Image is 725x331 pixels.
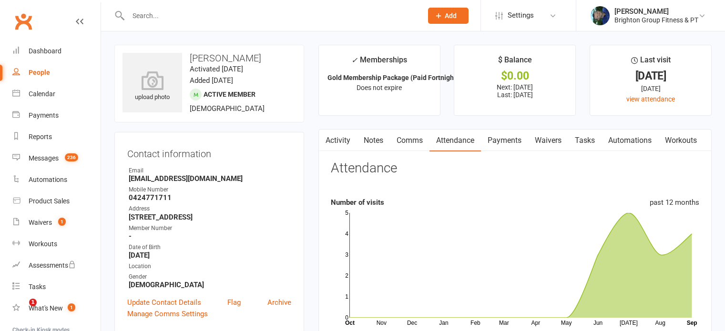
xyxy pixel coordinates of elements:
div: Automations [29,176,67,183]
a: Automations [602,130,658,151]
span: Does not expire [357,84,402,91]
a: Tasks [12,276,101,298]
a: Dashboard [12,40,101,62]
span: Active member [204,90,255,98]
div: Date of Birth [129,243,291,252]
div: Tasks [29,283,46,291]
time: Added [DATE] [190,76,233,85]
strong: [EMAIL_ADDRESS][DOMAIN_NAME] [129,174,291,183]
time: Activated [DATE] [190,65,243,73]
div: What's New [29,304,63,312]
div: Mobile Number [129,185,291,194]
div: Brighton Group Fitness & PT [614,16,698,24]
div: upload photo [123,71,182,102]
strong: Number of visits [331,198,384,207]
a: Attendance [429,130,481,151]
a: view attendance [626,95,675,103]
div: Address [129,204,291,213]
div: Calendar [29,90,55,98]
a: Automations [12,169,101,191]
div: [DATE] [599,71,703,81]
h3: Contact information [127,145,291,159]
a: Comms [390,130,429,151]
span: [DEMOGRAPHIC_DATA] [190,104,265,113]
span: 1 [58,218,66,226]
div: Member Number [129,224,291,233]
div: Assessments [29,261,76,269]
div: Email [129,166,291,175]
input: Search... [125,9,416,22]
h3: Attendance [331,161,397,176]
strong: [DEMOGRAPHIC_DATA] [129,281,291,289]
a: Payments [12,105,101,126]
a: Assessments [12,255,101,276]
div: Waivers [29,219,52,226]
div: Dashboard [29,47,61,55]
a: Flag [227,297,241,308]
a: Waivers 1 [12,212,101,233]
a: What's New1 [12,298,101,319]
strong: Gold Membership Package (Paid Fortnightly) [327,74,464,81]
h3: [PERSON_NAME] [123,53,296,63]
a: Notes [357,130,390,151]
img: thumb_image1560898922.png [591,6,610,25]
i: ✓ [351,56,357,65]
a: Calendar [12,83,101,105]
div: $ Balance [498,54,532,71]
div: Reports [29,133,52,140]
strong: [DATE] [129,251,291,260]
p: Next: [DATE] Last: [DATE] [463,83,567,99]
div: Last visit [631,54,671,71]
a: Product Sales [12,191,101,212]
strong: - [129,232,291,241]
iframe: Intercom live chat [10,299,32,321]
span: Add [445,12,457,20]
a: Workouts [12,233,101,255]
div: Product Sales [29,197,70,205]
strong: [STREET_ADDRESS] [129,213,291,221]
a: Messages 236 [12,148,101,169]
span: 1 [29,299,37,306]
a: People [12,62,101,83]
a: Reports [12,126,101,148]
div: [PERSON_NAME] [614,7,698,16]
div: Location [129,262,291,271]
strong: 0424771711 [129,193,291,202]
a: Archive [267,297,291,308]
button: Add [428,8,469,24]
div: past 12 months [650,197,699,208]
a: Clubworx [11,10,35,33]
a: Manage Comms Settings [127,308,208,320]
div: Payments [29,111,59,119]
span: Settings [508,5,534,26]
div: Gender [129,272,291,281]
a: Activity [319,130,357,151]
a: Waivers [528,130,568,151]
div: People [29,69,50,76]
a: Tasks [568,130,602,151]
a: Workouts [658,130,704,151]
div: Workouts [29,240,57,248]
span: 1 [68,303,75,311]
div: $0.00 [463,71,567,81]
a: Payments [481,130,528,151]
div: [DATE] [599,83,703,94]
div: Messages [29,154,59,162]
span: 236 [65,153,78,161]
div: Memberships [351,54,407,71]
a: Update Contact Details [127,297,201,308]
